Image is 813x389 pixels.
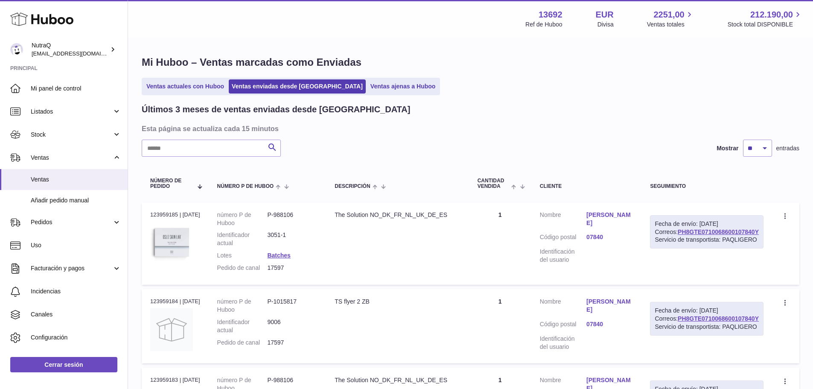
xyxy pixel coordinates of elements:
dt: Nombre [540,211,586,229]
span: entradas [776,144,799,152]
img: 136921728478892.jpg [150,221,193,264]
a: Cerrar sesión [10,357,117,372]
a: [PERSON_NAME] [586,298,633,314]
div: Servicio de transportista: PAQLIGERO [655,236,759,244]
h3: Esta página se actualiza cada 15 minutos [142,124,797,133]
div: The Solution NO_DK_FR_NL_UK_DE_ES [335,211,460,219]
img: no-photo.jpg [150,308,193,351]
dt: número P de Huboo [217,298,268,314]
a: [PERSON_NAME] [586,211,633,227]
label: Mostrar [717,144,738,152]
h1: Mi Huboo – Ventas marcadas como Enviadas [142,56,799,69]
a: Ventas ajenas a Huboo [367,79,439,94]
a: 07840 [586,233,633,241]
span: Ventas [31,154,112,162]
span: Uso [31,241,121,249]
span: Añadir pedido manual [31,196,121,205]
dt: número P de Huboo [217,211,268,227]
span: Listados [31,108,112,116]
span: Número de pedido [150,178,192,189]
span: Descripción [335,184,370,189]
div: Servicio de transportista: PAQLIGERO [655,323,759,331]
dd: 3051-1 [267,231,318,247]
div: TS flyer 2 ZB [335,298,460,306]
a: 2251,00 Ventas totales [647,9,694,29]
a: Ventas enviadas desde [GEOGRAPHIC_DATA] [229,79,366,94]
td: 1 [469,289,531,363]
div: Ref de Huboo [525,20,562,29]
span: Incidencias [31,287,121,295]
span: Stock [31,131,112,139]
div: Divisa [597,20,614,29]
dt: Lotes [217,252,268,260]
dd: 17597 [267,264,318,272]
div: 123959185 | [DATE] [150,211,200,219]
a: PH8GTE0710068600107840Y [678,315,759,322]
span: 212.190,00 [750,9,793,20]
span: Ventas totales [647,20,694,29]
span: [EMAIL_ADDRESS][DOMAIN_NAME] [32,50,125,57]
div: Seguimiento [650,184,763,189]
span: Configuración [31,333,121,342]
span: Ventas [31,175,121,184]
div: Correos: [650,215,763,249]
strong: 13692 [539,9,562,20]
div: 123959184 | [DATE] [150,298,200,305]
div: NutraQ [32,41,108,58]
span: Stock total DISPONIBLE [728,20,803,29]
dt: Código postal [540,233,586,243]
a: 212.190,00 Stock total DISPONIBLE [728,9,803,29]
div: Fecha de envío: [DATE] [655,307,759,315]
div: Cliente [540,184,633,189]
dd: 9006 [267,318,318,334]
a: Batches [267,252,290,259]
dt: Pedido de canal [217,264,268,272]
span: 2251,00 [653,9,684,20]
div: Fecha de envío: [DATE] [655,220,759,228]
strong: EUR [596,9,614,20]
a: Ventas actuales con Huboo [143,79,227,94]
dt: Identificación del usuario [540,248,586,264]
span: Facturación y pagos [31,264,112,272]
dd: P-1015817 [267,298,318,314]
span: Mi panel de control [31,85,121,93]
dt: Identificador actual [217,231,268,247]
dt: Código postal [540,320,586,331]
dt: Identificador actual [217,318,268,334]
div: The Solution NO_DK_FR_NL_UK_DE_ES [335,376,460,384]
span: Canales [31,310,121,319]
dt: Identificación del usuario [540,335,586,351]
span: Pedidos [31,218,112,226]
div: Correos: [650,302,763,336]
dt: Pedido de canal [217,339,268,347]
img: internalAdmin-13692@internal.huboo.com [10,43,23,56]
dd: 17597 [267,339,318,347]
a: PH8GTE0710068600107840Y [678,228,759,235]
dt: Nombre [540,298,586,316]
span: número P de Huboo [217,184,274,189]
dd: P-988106 [267,211,318,227]
td: 1 [469,202,531,285]
div: 123959183 | [DATE] [150,376,200,384]
span: Cantidad vendida [478,178,510,189]
a: 07840 [586,320,633,328]
h2: Últimos 3 meses de ventas enviadas desde [GEOGRAPHIC_DATA] [142,104,410,115]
